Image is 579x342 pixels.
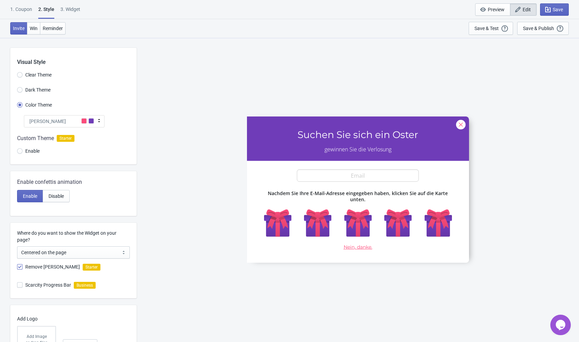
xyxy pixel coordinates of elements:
i: Business [74,282,96,289]
button: Edit [510,3,537,16]
button: Disable [43,190,70,202]
button: Win [27,22,40,35]
span: [PERSON_NAME] [29,118,66,125]
span: Dark Theme [25,86,51,93]
button: Save & Publish [517,22,569,35]
div: 2 . Style [38,6,54,19]
button: Save & Test [469,22,513,35]
span: Enable [25,148,40,154]
iframe: chat widget [550,315,572,335]
span: Color Theme [25,101,52,108]
span: Save [553,7,563,12]
span: Remove [PERSON_NAME] [25,263,80,270]
div: 1. Coupon [10,6,32,18]
button: Enable [17,190,43,202]
button: Preview [475,3,510,16]
span: Enable [23,193,37,199]
div: Save & Publish [523,26,554,31]
span: Starter [57,135,74,142]
span: Invite [13,26,25,31]
div: 3. Widget [60,6,80,18]
button: Save [540,3,569,16]
button: Reminder [40,22,66,35]
span: Disable [49,193,64,199]
p: Add Logo [17,315,126,323]
span: Edit [523,7,531,12]
span: Enable confettis animation [17,178,82,186]
div: Visual Style [17,48,137,66]
button: Invite [10,22,27,35]
span: Clear Theme [25,71,52,78]
span: Scarcity Progress Bar [25,282,71,288]
span: Reminder [43,26,63,31]
p: Add Image [25,333,49,340]
label: Where do you want to show the Widget on your page? [17,230,130,243]
i: Starter [83,264,100,271]
span: Custom Theme [17,134,54,142]
div: Save & Test [474,26,499,31]
span: Win [30,26,38,31]
span: Preview [488,7,505,12]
